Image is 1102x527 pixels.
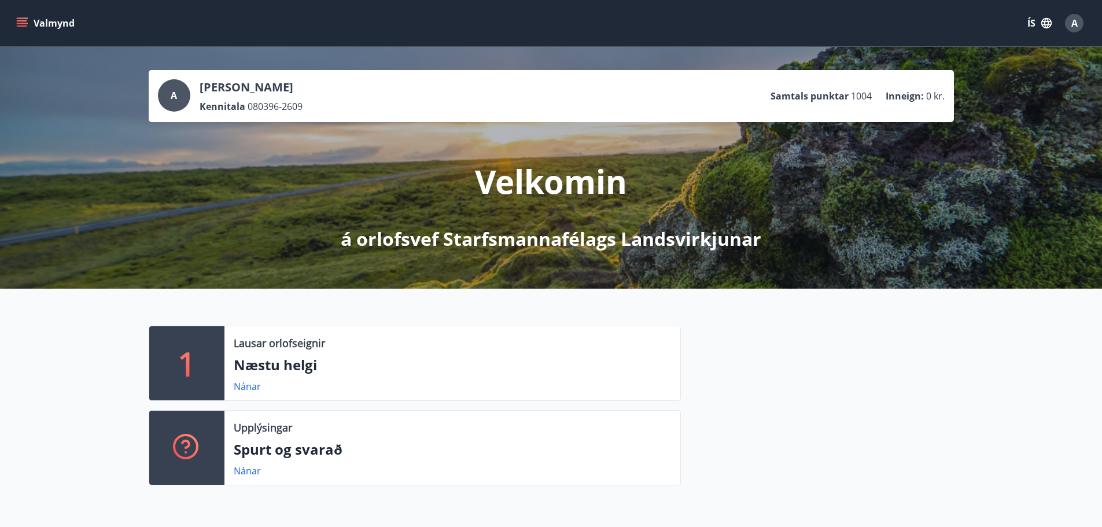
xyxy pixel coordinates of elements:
p: Lausar orlofseignir [234,336,325,351]
p: Samtals punktar [771,90,849,102]
p: Spurt og svarað [234,440,671,459]
p: Næstu helgi [234,355,671,375]
p: [PERSON_NAME] [200,79,303,95]
span: A [1071,17,1078,30]
p: Upplýsingar [234,420,292,435]
a: Nánar [234,380,261,393]
span: 1004 [851,90,872,102]
button: menu [14,13,79,34]
p: Inneign : [886,90,924,102]
span: A [171,89,177,102]
span: 080396-2609 [248,100,303,113]
a: Nánar [234,465,261,477]
p: Kennitala [200,100,245,113]
button: ÍS [1021,13,1058,34]
p: Velkomin [475,159,627,203]
span: 0 kr. [926,90,945,102]
button: A [1060,9,1088,37]
p: 1 [178,341,196,385]
p: á orlofsvef Starfsmannafélags Landsvirkjunar [341,226,761,252]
